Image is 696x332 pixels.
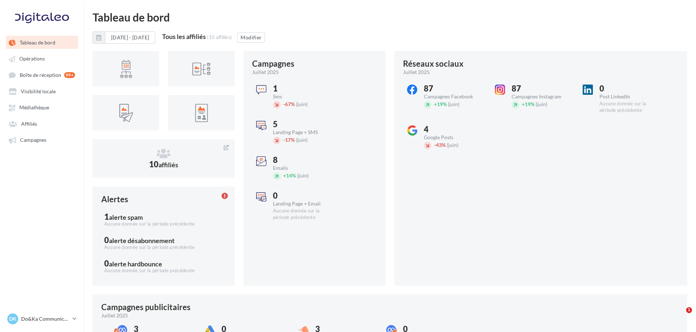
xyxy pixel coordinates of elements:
[512,85,572,93] div: 87
[434,142,436,148] span: -
[149,159,178,169] span: 10
[686,307,692,313] span: 1
[273,85,334,93] div: 1
[162,33,206,40] div: Tous les affiliés
[283,101,285,107] span: -
[252,69,279,76] span: juillet 2025
[273,201,334,206] div: Landing Page + Email
[105,31,155,44] button: [DATE] - [DATE]
[20,137,46,143] span: Campagnes
[283,172,296,179] span: 14%
[4,85,79,98] a: Visibilité locale
[21,88,56,94] span: Visibilité locale
[424,94,485,99] div: Campagnes Facebook
[522,101,525,107] span: +
[273,130,334,135] div: Landing Page + SMS
[9,315,16,323] span: DK
[4,133,79,146] a: Campagnes
[6,312,78,326] a: DK Do&Ka Communication
[101,195,128,203] div: Alertes
[159,161,178,169] span: affiliés
[273,156,334,164] div: 8
[20,39,55,46] span: Tableau de bord
[19,105,49,111] span: Médiathèque
[297,172,309,179] span: (juin)
[4,117,79,130] a: Affiliés
[283,101,295,107] span: 67%
[512,94,572,99] div: Campagnes Instagram
[104,267,223,274] div: Aucune donnée sur la période précédente
[424,135,485,140] div: Google Posts
[64,72,75,78] div: 99+
[448,101,460,107] span: (juin)
[4,36,79,49] a: Tableau de bord
[283,137,295,143] span: 17%
[599,94,660,99] div: Post LinkedIn
[109,237,175,244] div: alerte désabonnement
[273,165,334,171] div: Emails
[599,101,660,114] div: Aucune donnée sur la période précédente
[403,69,430,76] span: juillet 2025
[283,137,285,143] span: -
[273,192,334,200] div: 0
[93,31,155,44] button: [DATE] - [DATE]
[434,101,437,107] span: +
[4,68,79,82] a: Boîte de réception 99+
[273,94,334,99] div: Sms
[101,312,128,319] span: juillet 2025
[252,60,294,68] div: Campagnes
[599,85,660,93] div: 0
[4,52,79,65] a: Opérations
[109,261,162,267] div: alerte hardbounce
[93,12,687,23] div: Tableau de bord
[207,34,232,40] div: (10 affiliés)
[434,101,447,107] span: 19%
[104,213,223,221] div: 1
[104,236,223,244] div: 0
[109,214,143,220] div: alerte spam
[536,101,547,107] span: (juin)
[424,85,485,93] div: 87
[434,142,446,148] span: 43%
[283,172,286,179] span: +
[296,137,308,143] span: (juin)
[522,101,535,107] span: 19%
[273,208,334,221] div: Aucune donnée sur la période précédente
[403,60,464,68] div: Réseaux sociaux
[104,259,223,267] div: 0
[19,56,45,62] span: Opérations
[104,221,223,227] div: Aucune donnée sur la période précédente
[21,315,70,323] p: Do&Ka Communication
[273,120,334,128] div: 5
[21,121,37,127] span: Affiliés
[447,142,458,148] span: (juin)
[20,72,61,78] span: Boîte de réception
[424,125,485,133] div: 4
[237,32,265,43] button: Modifier
[296,101,308,107] span: (juin)
[4,101,79,114] a: Médiathèque
[101,303,191,311] div: Campagnes publicitaires
[671,307,689,325] iframe: Intercom live chat
[104,244,223,251] div: Aucune donnée sur la période précédente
